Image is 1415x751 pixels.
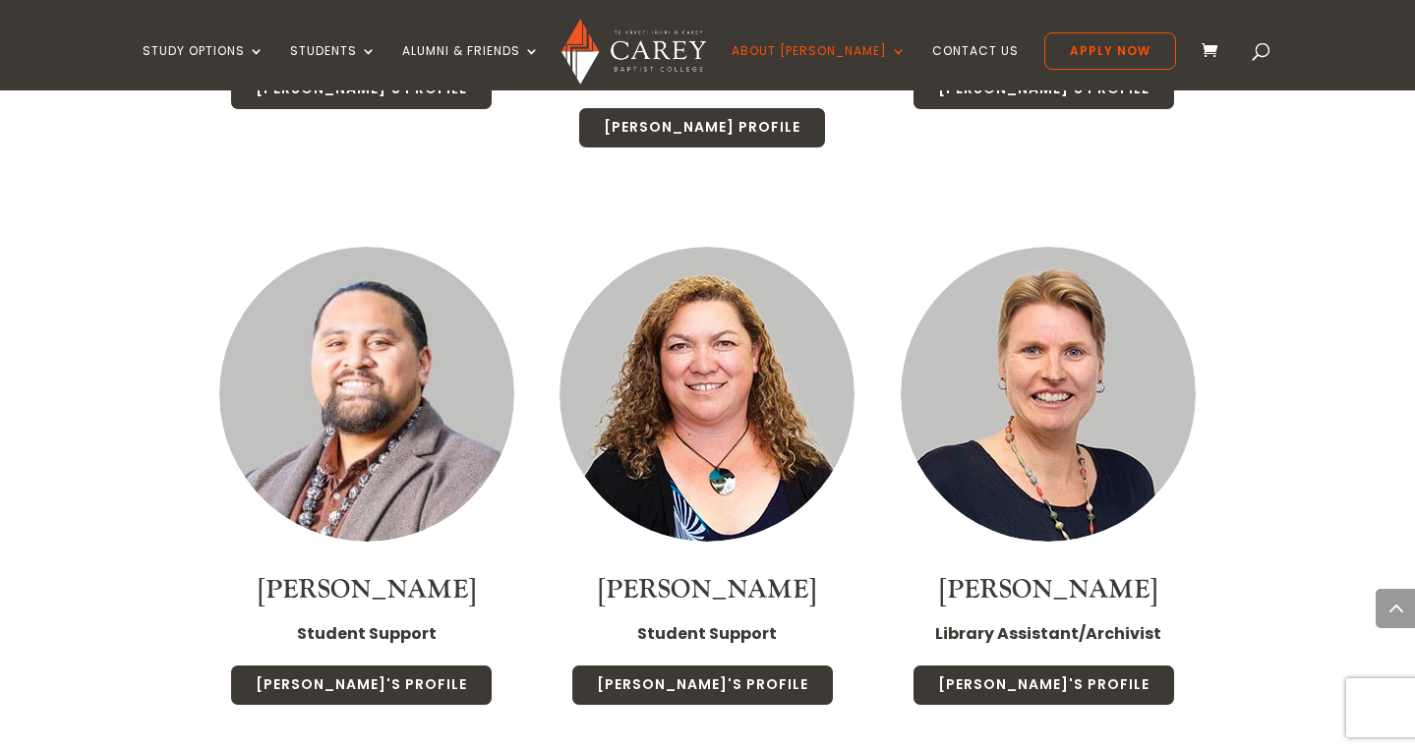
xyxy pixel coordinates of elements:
img: Staff Thumbnail - Denise Tims [560,247,855,542]
img: Anna Tovey_300x300 [901,247,1196,542]
img: Jarrahmal Tanielu_300x300 [219,247,514,542]
strong: Student Support [297,622,437,645]
strong: Student Support [637,622,777,645]
a: [PERSON_NAME]'s Profile [230,664,493,706]
a: [PERSON_NAME] [939,573,1157,607]
a: [PERSON_NAME] Profile [578,107,826,148]
a: [PERSON_NAME]'s Profile [571,664,834,706]
a: Apply Now [1044,32,1176,70]
a: Study Options [143,44,265,90]
a: Contact Us [932,44,1019,90]
img: Carey Baptist College [561,19,706,85]
a: About [PERSON_NAME] [732,44,907,90]
a: [PERSON_NAME]'s Profile [913,664,1175,706]
a: [PERSON_NAME] [258,573,476,607]
a: Students [290,44,377,90]
strong: Library Assistant/Archivist [935,622,1161,645]
a: Alumni & Friends [402,44,540,90]
a: [PERSON_NAME] [598,573,816,607]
